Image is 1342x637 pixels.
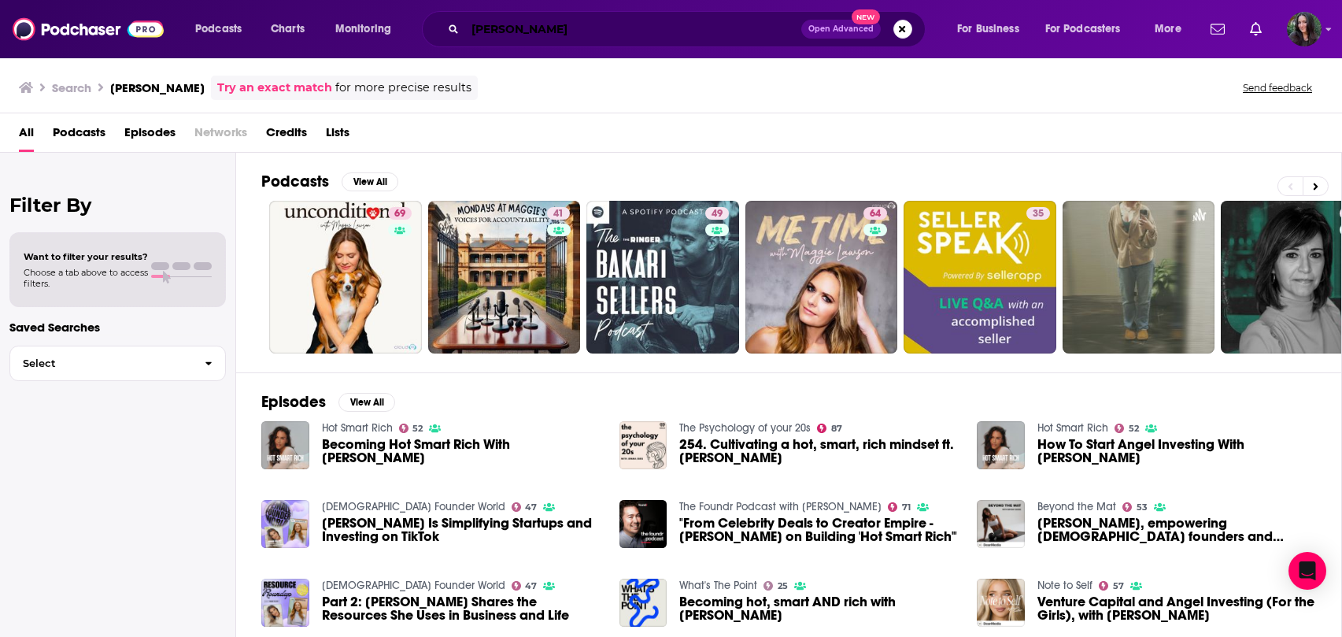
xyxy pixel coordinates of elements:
[712,206,723,222] span: 49
[977,421,1025,469] a: How To Start Angel Investing With Maggie Sellers
[977,500,1025,548] img: Maggie Sellers, empowering female founders and disrupting the male led finance industry
[261,500,309,548] a: Maggie Sellers Is Simplifying Startups and Investing on TikTok
[261,421,309,469] img: Becoming Hot Smart Rich With Maggie Sellers
[326,120,349,152] a: Lists
[1244,16,1268,43] a: Show notifications dropdown
[553,206,564,222] span: 41
[705,207,729,220] a: 49
[1037,421,1108,435] a: Hot Smart Rich
[679,421,811,435] a: The Psychology of your 20s
[271,18,305,40] span: Charts
[261,172,398,191] a: PodcastsView All
[512,502,538,512] a: 47
[679,579,757,592] a: What's The Point
[586,201,739,354] a: 49
[778,583,788,590] span: 25
[1113,583,1124,590] span: 57
[9,320,226,335] p: Saved Searches
[322,517,601,543] a: Maggie Sellers Is Simplifying Startups and Investing on TikTok
[1129,425,1139,432] span: 52
[394,206,405,222] span: 69
[388,207,412,220] a: 69
[1115,424,1139,433] a: 52
[1037,517,1316,543] a: Maggie Sellers, empowering female founders and disrupting the male led finance industry
[1155,18,1181,40] span: More
[619,500,667,548] img: "From Celebrity Deals to Creator Empire - Maggie Sellers on Building 'Hot Smart Rich'"
[335,79,471,97] span: for more precise results
[19,120,34,152] a: All
[9,346,226,381] button: Select
[679,438,958,465] span: 254. Cultivating a hot, smart, rich mindset ft. [PERSON_NAME]
[261,392,326,412] h2: Episodes
[870,206,881,222] span: 64
[124,120,176,152] a: Episodes
[335,18,391,40] span: Monitoring
[24,251,148,262] span: Want to filter your results?
[1287,12,1322,46] button: Show profile menu
[1033,206,1044,222] span: 35
[1099,581,1124,591] a: 57
[338,393,395,412] button: View All
[525,583,537,590] span: 47
[619,421,667,469] a: 254. Cultivating a hot, smart, rich mindset ft. Maggie Sellers
[324,17,412,42] button: open menu
[1137,504,1148,511] span: 53
[322,421,393,435] a: Hot Smart Rich
[512,581,538,591] a: 47
[1037,438,1316,465] a: How To Start Angel Investing With Maggie Sellers
[322,579,505,592] a: Female Founder World
[679,517,958,543] a: "From Celebrity Deals to Creator Empire - Maggie Sellers on Building 'Hot Smart Rich'"
[322,517,601,543] span: [PERSON_NAME] Is Simplifying Startups and Investing on TikTok
[1204,16,1231,43] a: Show notifications dropdown
[412,425,423,432] span: 52
[1122,502,1148,512] a: 53
[1288,552,1326,590] div: Open Intercom Messenger
[261,17,314,42] a: Charts
[1045,18,1121,40] span: For Podcasters
[1037,595,1316,622] span: Venture Capital and Angel Investing (For the Girls), with [PERSON_NAME]
[679,500,882,513] a: The Foundr Podcast with Nathan Chan
[817,424,842,433] a: 87
[902,504,911,511] span: 71
[977,579,1025,627] img: Venture Capital and Angel Investing (For the Girls), with Maggie Sellers
[1026,207,1050,220] a: 35
[679,438,958,465] a: 254. Cultivating a hot, smart, rich mindset ft. Maggie Sellers
[888,502,911,512] a: 71
[261,579,309,627] img: Part 2: Maggie Sellers Shares the Resources She Uses in Business and Life
[52,80,91,95] h3: Search
[1037,579,1092,592] a: Note to Self
[1037,595,1316,622] a: Venture Capital and Angel Investing (For the Girls), with Maggie Sellers
[679,595,958,622] span: Becoming hot, smart AND rich with [PERSON_NAME]
[946,17,1039,42] button: open menu
[1037,517,1316,543] span: [PERSON_NAME], empowering [DEMOGRAPHIC_DATA] founders and disrupting the [DEMOGRAPHIC_DATA] led f...
[437,11,941,47] div: Search podcasts, credits, & more...
[763,581,788,591] a: 25
[261,172,329,191] h2: Podcasts
[322,438,601,465] span: Becoming Hot Smart Rich With [PERSON_NAME]
[322,500,505,513] a: Female Founder World
[269,201,422,354] a: 69
[322,595,601,622] span: Part 2: [PERSON_NAME] Shares the Resources She Uses in Business and Life
[904,201,1056,354] a: 35
[24,267,148,289] span: Choose a tab above to access filters.
[195,18,242,40] span: Podcasts
[1287,12,1322,46] span: Logged in as elenadreamday
[863,207,887,220] a: 64
[13,14,164,44] img: Podchaser - Follow, Share and Rate Podcasts
[525,504,537,511] span: 47
[261,392,395,412] a: EpisodesView All
[53,120,105,152] a: Podcasts
[745,201,898,354] a: 64
[1035,17,1144,42] button: open menu
[266,120,307,152] span: Credits
[184,17,262,42] button: open menu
